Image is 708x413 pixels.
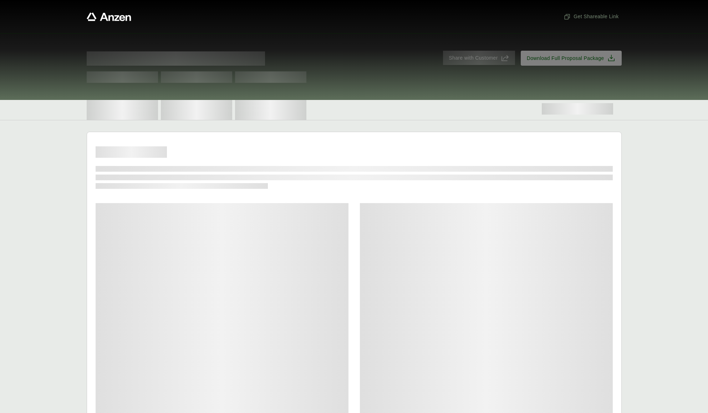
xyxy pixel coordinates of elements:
[161,71,232,83] span: Test
[87,71,158,83] span: Test
[449,54,498,62] span: Share with Customer
[87,51,265,66] span: Proposal for
[87,12,131,21] a: Anzen website
[235,71,306,83] span: Test
[561,10,621,23] button: Get Shareable Link
[564,13,618,20] span: Get Shareable Link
